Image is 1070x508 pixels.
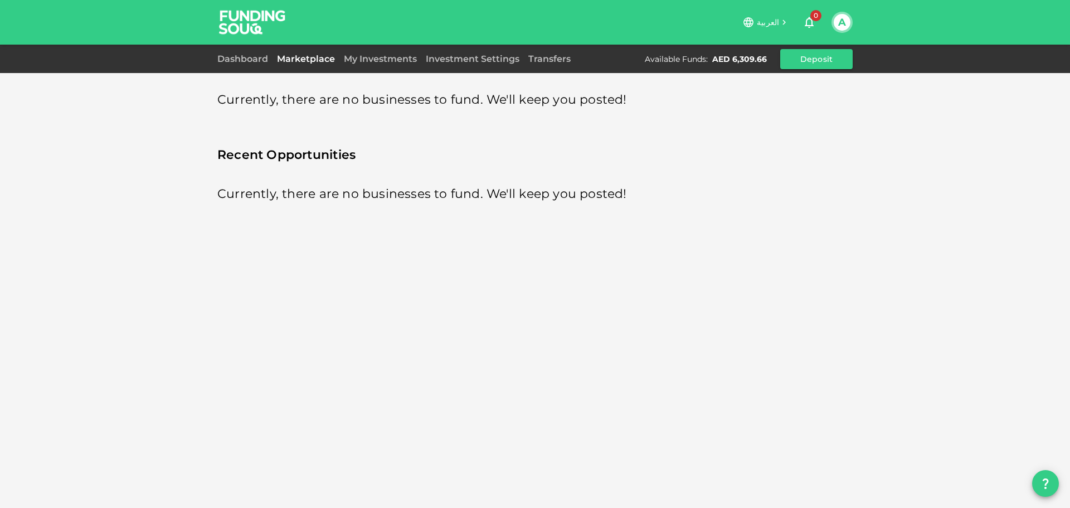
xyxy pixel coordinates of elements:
[217,54,273,64] a: Dashboard
[273,54,339,64] a: Marketplace
[834,14,850,31] button: A
[524,54,575,64] a: Transfers
[1032,470,1059,497] button: question
[421,54,524,64] a: Investment Settings
[217,89,627,111] span: Currently, there are no businesses to fund. We'll keep you posted!
[339,54,421,64] a: My Investments
[217,183,627,205] span: Currently, there are no businesses to fund. We'll keep you posted!
[780,49,853,69] button: Deposit
[645,54,708,65] div: Available Funds :
[798,11,820,33] button: 0
[810,10,821,21] span: 0
[712,54,767,65] div: AED 6,309.66
[757,17,779,27] span: العربية
[217,144,853,166] span: Recent Opportunities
